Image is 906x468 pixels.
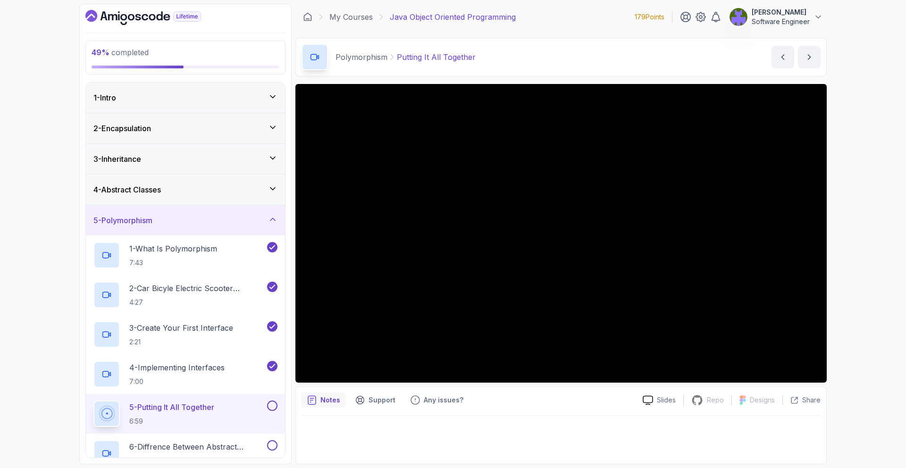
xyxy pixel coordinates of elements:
[129,377,225,386] p: 7:00
[802,395,821,405] p: Share
[707,395,724,405] p: Repo
[782,395,821,405] button: Share
[635,395,683,405] a: Slides
[390,11,516,23] p: Java Object Oriented Programming
[129,441,265,452] p: 6 - Diffrence Between Abstract Classes And Interfaces
[303,12,312,22] a: Dashboard
[752,17,810,26] p: Software Engineer
[86,144,285,174] button: 3-Inheritance
[93,184,161,195] h3: 4 - Abstract Classes
[295,84,827,383] iframe: 5 - Putting it all together
[302,393,346,408] button: notes button
[92,48,109,57] span: 49 %
[129,456,265,466] p: 3:22
[93,282,277,308] button: 2-Car Bicyle Electric Scooter Example4:27
[129,258,217,267] p: 7:43
[129,337,233,347] p: 2:21
[729,8,823,26] button: user profile image[PERSON_NAME]Software Engineer
[329,11,373,23] a: My Courses
[86,205,285,235] button: 5-Polymorphism
[93,440,277,467] button: 6-Diffrence Between Abstract Classes And Interfaces3:22
[86,83,285,113] button: 1-Intro
[93,401,277,427] button: 5-Putting It All Together6:59
[129,243,217,254] p: 1 - What Is Polymorphism
[424,395,463,405] p: Any issues?
[369,395,395,405] p: Support
[93,153,141,165] h3: 3 - Inheritance
[405,393,469,408] button: Feedback button
[750,395,775,405] p: Designs
[397,51,476,63] p: Putting It All Together
[129,298,265,307] p: 4:27
[93,321,277,348] button: 3-Create Your First Interface2:21
[86,113,285,143] button: 2-Encapsulation
[798,46,821,68] button: next content
[85,10,223,25] a: Dashboard
[129,417,214,426] p: 6:59
[129,283,265,294] p: 2 - Car Bicyle Electric Scooter Example
[752,8,810,17] p: [PERSON_NAME]
[730,8,747,26] img: user profile image
[320,395,340,405] p: Notes
[93,361,277,387] button: 4-Implementing Interfaces7:00
[129,322,233,334] p: 3 - Create Your First Interface
[129,362,225,373] p: 4 - Implementing Interfaces
[93,92,116,103] h3: 1 - Intro
[93,123,151,134] h3: 2 - Encapsulation
[92,48,149,57] span: completed
[93,242,277,268] button: 1-What Is Polymorphism7:43
[635,12,664,22] p: 179 Points
[93,215,152,226] h3: 5 - Polymorphism
[657,395,676,405] p: Slides
[86,175,285,205] button: 4-Abstract Classes
[336,51,387,63] p: Polymorphism
[350,393,401,408] button: Support button
[772,46,794,68] button: previous content
[129,401,214,413] p: 5 - Putting It All Together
